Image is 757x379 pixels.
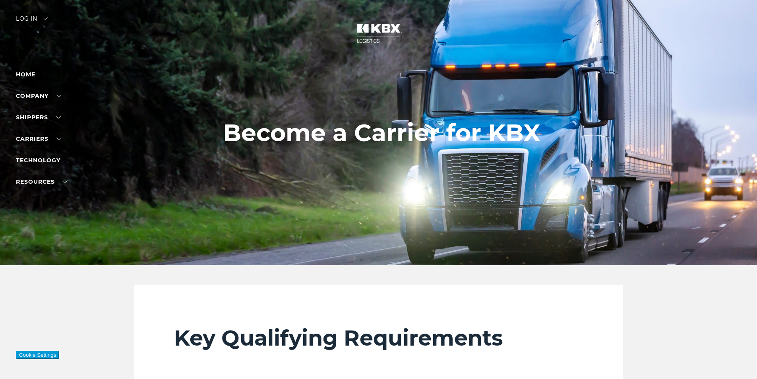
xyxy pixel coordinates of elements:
[43,17,48,20] img: arrow
[16,351,59,359] button: Cookie Settings
[349,16,409,51] img: kbx logo
[16,114,61,121] a: SHIPPERS
[16,92,61,99] a: Company
[174,325,583,351] h2: Key Qualifying Requirements
[16,71,35,78] a: Home
[16,157,60,164] a: Technology
[223,119,540,146] h1: Become a Carrier for KBX
[16,135,61,142] a: Carriers
[16,16,48,27] div: Log in
[16,178,68,185] a: RESOURCES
